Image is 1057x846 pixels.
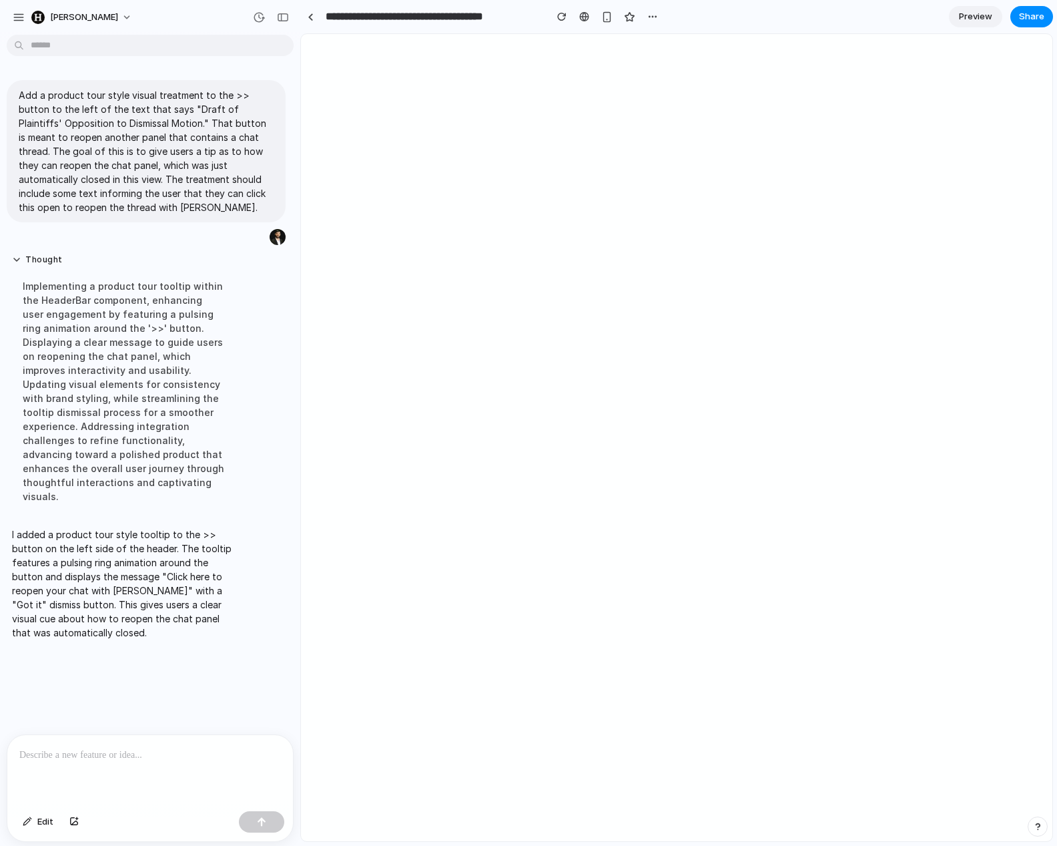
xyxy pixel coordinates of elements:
p: Add a product tour style visual treatment to the >> button to the left of the text that says "Dra... [19,88,274,214]
span: [PERSON_NAME] [50,11,118,24]
div: Implementing a product tour tooltip within the HeaderBar component, enhancing user engagement by ... [12,271,235,511]
span: Share [1019,10,1044,23]
span: Edit [37,815,53,829]
button: Share [1010,6,1053,27]
button: Edit [16,811,60,833]
a: Preview [949,6,1002,27]
span: Preview [959,10,992,23]
button: [PERSON_NAME] [26,7,139,28]
p: I added a product tour style tooltip to the >> button on the left side of the header. The tooltip... [12,527,235,640]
